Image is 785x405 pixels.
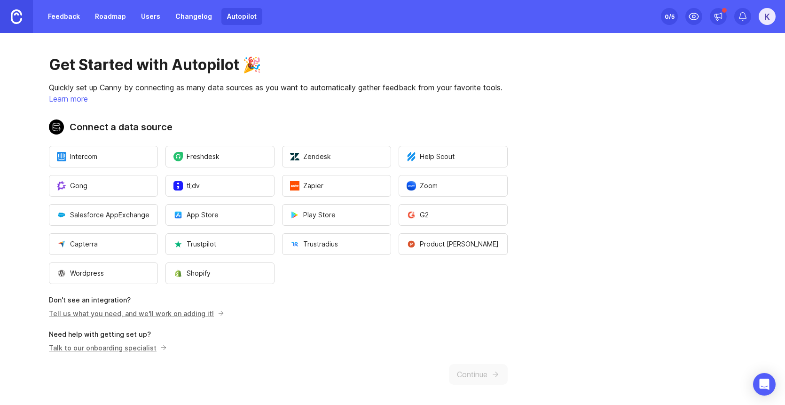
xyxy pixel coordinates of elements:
span: Play Store [290,210,336,220]
button: Open a modal to start the flow of installing Wordpress. [49,262,158,284]
a: Feedback [42,8,86,25]
a: Users [135,8,166,25]
span: Zapier [290,181,323,191]
span: tl;dv [173,181,200,191]
button: Open a modal to start the flow of installing G2. [399,204,508,226]
span: Trustradius [290,239,338,249]
a: Learn more [49,94,88,103]
p: Quickly set up Canny by connecting as many data sources as you want to automatically gather feedb... [49,82,508,93]
span: Zoom [407,181,438,191]
button: K [759,8,776,25]
p: Talk to our onboarding specialist [49,343,164,353]
button: Open a modal to start the flow of installing Freshdesk. [165,146,275,167]
div: Open Intercom Messenger [753,373,776,396]
a: Changelog [170,8,218,25]
button: Open a modal to start the flow of installing Play Store. [282,204,391,226]
button: Open a modal to start the flow of installing tl;dv. [165,175,275,197]
span: G2 [407,210,429,220]
button: Open a modal to start the flow of installing Trustpilot. [165,233,275,255]
p: Need help with getting set up? [49,330,508,339]
h1: Get Started with Autopilot 🎉 [49,56,508,74]
button: Open a modal to start the flow of installing Zapier. [282,175,391,197]
a: Roadmap [89,8,132,25]
a: Autopilot [221,8,262,25]
span: Intercom [57,152,97,161]
h2: Connect a data source [49,119,508,135]
span: Capterra [57,239,98,249]
span: Zendesk [290,152,331,161]
span: App Store [173,210,219,220]
button: Open a modal to start the flow of installing Intercom. [49,146,158,167]
span: Salesforce AppExchange [57,210,149,220]
button: Talk to our onboarding specialist [49,343,167,353]
button: Open a modal to start the flow of installing Shopify. [165,262,275,284]
span: Product [PERSON_NAME] [407,239,499,249]
span: Trustpilot [173,239,216,249]
span: Gong [57,181,87,191]
button: Open a modal to start the flow of installing Zoom. [399,175,508,197]
span: Shopify [173,269,211,278]
button: Open a modal to start the flow of installing Help Scout. [399,146,508,167]
button: Open a modal to start the flow of installing Salesforce AppExchange. [49,204,158,226]
span: Wordpress [57,269,104,278]
button: Open a modal to start the flow of installing App Store. [165,204,275,226]
a: Tell us what you need, and we'll work on adding it! [49,310,221,318]
img: Canny Home [11,9,22,24]
button: 0/5 [661,8,678,25]
button: Open a modal to start the flow of installing Capterra. [49,233,158,255]
button: Open a modal to start the flow of installing Trustradius. [282,233,391,255]
button: Open a modal to start the flow of installing Zendesk. [282,146,391,167]
div: 0 /5 [665,10,675,23]
button: Open a modal to start the flow of installing Product Hunt. [399,233,508,255]
span: Freshdesk [173,152,220,161]
button: Open a modal to start the flow of installing Gong. [49,175,158,197]
span: Help Scout [407,152,455,161]
p: Don't see an integration? [49,295,508,305]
